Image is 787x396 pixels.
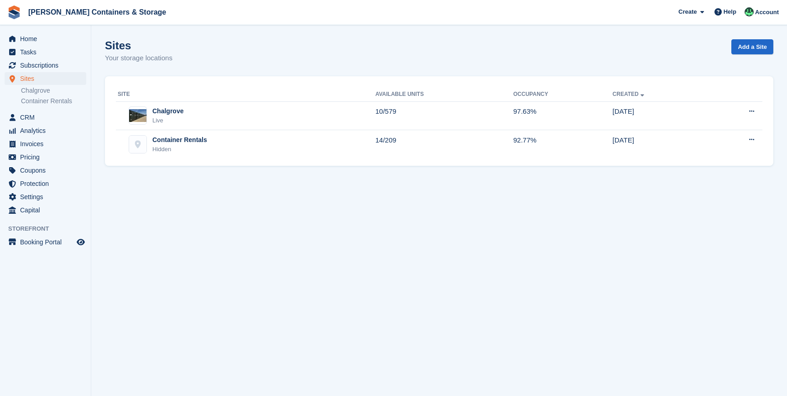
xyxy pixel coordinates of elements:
[513,87,613,102] th: Occupancy
[613,91,646,97] a: Created
[20,111,75,124] span: CRM
[20,190,75,203] span: Settings
[20,164,75,177] span: Coupons
[152,106,183,116] div: Chalgrove
[20,124,75,137] span: Analytics
[5,46,86,58] a: menu
[5,111,86,124] a: menu
[20,151,75,164] span: Pricing
[20,137,75,150] span: Invoices
[5,124,86,137] a: menu
[375,130,513,158] td: 14/209
[5,72,86,85] a: menu
[5,137,86,150] a: menu
[731,39,773,54] a: Add a Site
[20,204,75,216] span: Capital
[5,151,86,164] a: menu
[20,59,75,72] span: Subscriptions
[20,72,75,85] span: Sites
[5,177,86,190] a: menu
[105,53,172,63] p: Your storage locations
[25,5,170,20] a: [PERSON_NAME] Containers & Storage
[152,116,183,125] div: Live
[513,130,613,158] td: 92.77%
[152,135,207,145] div: Container Rentals
[755,8,779,17] span: Account
[745,7,754,16] img: Arjun Preetham
[375,87,513,102] th: Available Units
[21,86,86,95] a: Chalgrove
[724,7,736,16] span: Help
[21,97,86,106] a: Container Rentals
[5,164,86,177] a: menu
[129,136,146,153] img: Container Rentals site image placeholder
[613,101,708,130] td: [DATE]
[20,46,75,58] span: Tasks
[5,32,86,45] a: menu
[513,101,613,130] td: 97.63%
[7,5,21,19] img: stora-icon-8386f47178a22dfd0bd8f6a31ec36ba5ce8667c1dd55bd0f319d3a0aa187defe.svg
[152,145,207,154] div: Hidden
[8,224,91,233] span: Storefront
[678,7,697,16] span: Create
[613,130,708,158] td: [DATE]
[20,32,75,45] span: Home
[20,236,75,248] span: Booking Portal
[129,109,146,122] img: Image of Chalgrove site
[5,190,86,203] a: menu
[105,39,172,52] h1: Sites
[75,237,86,248] a: Preview store
[20,177,75,190] span: Protection
[5,236,86,248] a: menu
[116,87,375,102] th: Site
[5,59,86,72] a: menu
[5,204,86,216] a: menu
[375,101,513,130] td: 10/579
